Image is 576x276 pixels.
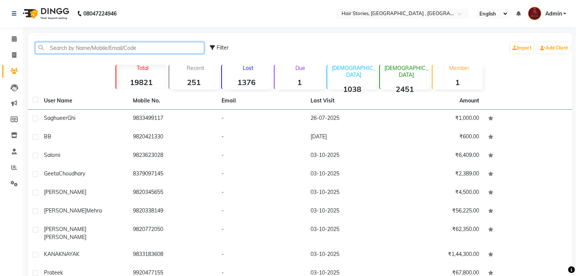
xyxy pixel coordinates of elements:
td: - [217,128,306,147]
b: 08047224946 [83,3,117,24]
img: logo [19,3,71,24]
td: 8379097145 [128,165,217,184]
span: [PERSON_NAME] [44,234,86,240]
td: 03-10-2025 [306,246,395,264]
span: [PERSON_NAME] [44,207,86,214]
span: Filter [217,44,229,51]
span: Choudhary [59,170,85,177]
th: User Name [39,92,128,110]
td: - [217,221,306,246]
td: 9820772050 [128,221,217,246]
th: Amount [455,92,484,109]
td: 9820338149 [128,202,217,221]
td: 9833183608 [128,246,217,264]
td: 03-10-2025 [306,184,395,202]
strong: 1 [432,78,482,87]
span: Saghueer [44,115,67,121]
span: Ghi [67,115,75,121]
span: Geeta [44,170,59,177]
td: - [217,246,306,264]
td: ₹1,44,300.00 [395,246,484,264]
span: NAYAK [62,251,80,257]
strong: 1 [275,78,324,87]
td: ₹62,350.00 [395,221,484,246]
td: [DATE] [306,128,395,147]
p: Lost [225,65,272,71]
td: - [217,110,306,128]
strong: 19821 [116,78,166,87]
td: ₹1,000.00 [395,110,484,128]
td: 9820345655 [128,184,217,202]
td: 9820421330 [128,128,217,147]
p: Total [119,65,166,71]
td: - [217,184,306,202]
td: - [217,147,306,165]
td: - [217,202,306,221]
span: Admin [545,10,562,18]
td: ₹6,409.00 [395,147,484,165]
td: 9833499117 [128,110,217,128]
td: 03-10-2025 [306,165,395,184]
span: Mehra [86,207,102,214]
td: - [217,165,306,184]
td: ₹4,500.00 [395,184,484,202]
td: ₹2,389.00 [395,165,484,184]
a: Add Client [538,43,570,53]
th: Mobile No. [128,92,217,110]
span: KANAK [44,251,62,257]
strong: 1376 [222,78,272,87]
td: 03-10-2025 [306,147,395,165]
input: Search by Name/Mobile/Email/Code [35,42,204,54]
span: [PERSON_NAME] [44,226,86,233]
span: [PERSON_NAME] [44,189,86,195]
p: [DEMOGRAPHIC_DATA] [383,65,429,78]
td: 03-10-2025 [306,221,395,246]
strong: 2451 [380,84,429,94]
th: Last Visit [306,92,395,110]
p: Recent [172,65,219,71]
td: 9823623028 [128,147,217,165]
td: 03-10-2025 [306,202,395,221]
td: ₹56,225.00 [395,202,484,221]
p: Member [436,65,482,71]
img: Admin [528,7,541,20]
td: ₹600.00 [395,128,484,147]
p: [DEMOGRAPHIC_DATA] [330,65,377,78]
p: Due [276,65,324,71]
span: BB [44,133,52,140]
strong: 251 [169,78,219,87]
strong: 1038 [327,84,377,94]
a: Import [510,43,534,53]
th: Email [217,92,306,110]
span: Salomi [44,152,60,158]
td: 26-07-2025 [306,110,395,128]
span: Prateek [44,269,63,276]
